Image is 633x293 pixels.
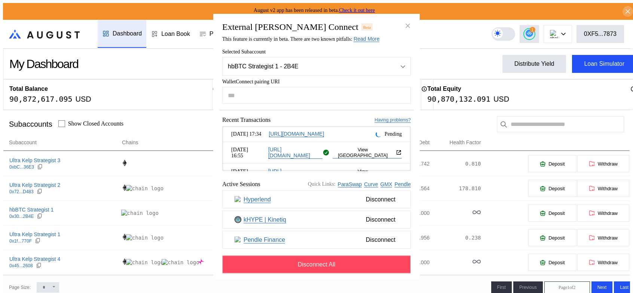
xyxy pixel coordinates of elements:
[121,160,128,166] img: chain logo
[198,258,204,265] img: chain logo
[122,139,138,146] span: Chains
[222,117,270,123] span: Recent Transactions
[121,258,128,265] img: chain logo
[222,256,411,274] button: Disconnect All
[584,61,624,67] div: Loan Simulator
[430,151,481,176] td: 0.810
[9,206,53,213] div: hbBTC Strategist 1
[210,31,242,37] div: Permissions
[548,186,565,191] span: Deposit
[519,285,537,290] span: Previous
[222,57,411,76] button: Open menu
[9,214,34,219] div: 0x30...2B4E
[363,193,398,206] span: Disconnect
[394,181,411,187] a: Pendle
[268,168,322,181] a: [URL][DOMAIN_NAME]
[559,285,575,290] span: Page 1 of 2
[620,285,629,290] span: Last
[364,181,378,187] a: Curve
[113,30,142,37] div: Dashboard
[222,49,411,55] span: Selected Subaccount
[244,216,286,223] a: kHYPE | Kinetiq
[9,120,52,129] div: Subaccounts
[497,285,506,290] span: First
[308,181,336,187] span: Quick Links:
[548,210,565,216] span: Deposit
[333,169,402,180] button: View [GEOGRAPHIC_DATA]
[269,131,324,137] a: [URL][DOMAIN_NAME]
[9,256,60,262] div: Ultra Kelp Strategist 4
[514,61,554,67] div: Distribute Yield
[244,196,271,203] a: Hyperlend
[493,95,509,104] div: USD
[548,161,565,167] span: Deposit
[222,191,411,209] button: HyperlendHyperlendDisconnect
[548,260,565,265] span: Deposit
[430,176,481,201] td: 178.810
[9,231,60,238] div: Ultra Kelp Strategist 1
[427,86,461,92] h2: Total Equity
[598,210,618,216] span: Withdraw
[222,231,411,249] button: Pendle FinancePendle FinanceDisconnect
[121,210,159,216] img: chain logo
[402,20,414,32] button: close modal
[430,225,481,250] td: 0.238
[235,216,241,223] img: kHYPE | Kinetiq
[126,185,163,192] img: chain logo
[361,24,373,30] div: Beta
[531,28,533,32] span: 1
[598,161,618,167] span: Withdraw
[338,181,362,187] a: ParaSwap
[548,235,565,241] span: Deposit
[333,147,402,158] button: View [GEOGRAPHIC_DATA]
[9,238,32,244] div: 0x1f...770F
[9,189,34,194] div: 0x72...D483
[126,234,163,241] img: chain logo
[427,95,490,104] div: 90,870,132.091
[597,285,607,290] span: Next
[222,181,260,188] span: Active Sessions
[376,131,402,137] div: Pending
[222,22,358,32] h2: External [PERSON_NAME] Connect
[9,263,33,268] div: 0x45...2608
[9,95,73,104] div: 90,872,617.095
[374,117,411,123] a: Having problems?
[354,36,379,42] a: Read More
[222,36,379,42] span: This feature is currently in beta. There are two known pitfalls:
[235,196,241,203] img: Hyperlend
[231,146,265,158] span: [DATE] 16:55
[380,181,392,187] a: GMX
[333,147,402,158] a: View [GEOGRAPHIC_DATA]
[363,234,398,246] span: Disconnect
[9,86,48,92] h2: Total Balance
[162,259,199,266] img: chain logo
[419,139,430,146] span: Debt
[68,120,123,127] label: Show Closed Accounts
[598,235,618,241] span: Withdraw
[268,146,322,159] a: [URL][DOMAIN_NAME]
[244,236,285,243] a: Pendle Finance
[363,213,398,226] span: Disconnect
[584,31,617,37] div: 0XF5...7873
[9,139,37,146] span: Subaccount
[339,7,375,13] a: Check it out here
[231,168,265,180] span: [DATE] 16:53
[121,234,128,240] img: chain logo
[598,260,618,265] span: Withdraw
[298,261,336,268] span: Disconnect All
[161,31,190,37] div: Loan Book
[550,30,558,38] img: chain logo
[254,7,375,13] span: August v2 app has been released in beta.
[9,285,31,290] div: Page Size:
[228,63,386,70] div: hbBTC Strategist 1 - 2B4E
[9,57,78,71] div: My Dashboard
[598,186,618,191] span: Withdraw
[222,79,411,85] span: WalletConnect pairing URI
[126,259,163,266] img: chain logo
[9,157,60,164] div: Ultra Kelp Strategist 3
[9,182,60,188] div: Ultra Kelp Strategist 2
[121,184,128,191] img: chain logo
[235,237,241,243] img: Pendle Finance
[450,139,481,146] span: Health Factor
